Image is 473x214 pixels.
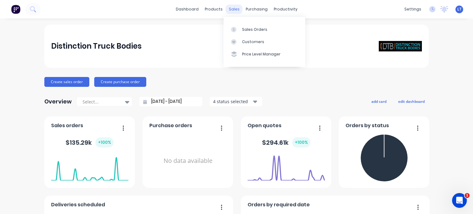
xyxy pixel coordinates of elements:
[248,201,310,208] span: Orders by required date
[401,5,424,14] div: settings
[149,122,192,129] span: Purchase orders
[66,137,114,147] div: $ 135.29k
[226,5,243,14] div: sales
[94,77,146,87] button: Create purchase order
[242,51,281,57] div: Price Level Manager
[44,95,72,108] div: Overview
[242,39,264,45] div: Customers
[452,193,467,208] iframe: Intercom live chat
[367,97,390,105] button: add card
[242,27,267,32] div: Sales Orders
[248,122,281,129] span: Open quotes
[202,5,226,14] div: products
[394,97,429,105] button: edit dashboard
[224,36,305,48] a: Customers
[11,5,20,14] img: Factory
[51,40,142,52] div: Distinction Truck Bodies
[224,48,305,60] a: Price Level Manager
[173,5,202,14] a: dashboard
[44,77,89,87] button: Create sales order
[243,5,271,14] div: purchasing
[51,122,83,129] span: Sales orders
[149,132,227,190] div: No data available
[292,137,310,147] div: + 100 %
[346,122,389,129] span: Orders by status
[210,97,262,106] button: 4 status selected
[465,193,470,198] span: 1
[271,5,301,14] div: productivity
[379,41,422,52] img: Distinction Truck Bodies
[224,23,305,35] a: Sales Orders
[457,6,462,12] span: LT
[95,137,114,147] div: + 100 %
[262,137,310,147] div: $ 294.61k
[213,98,252,105] div: 4 status selected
